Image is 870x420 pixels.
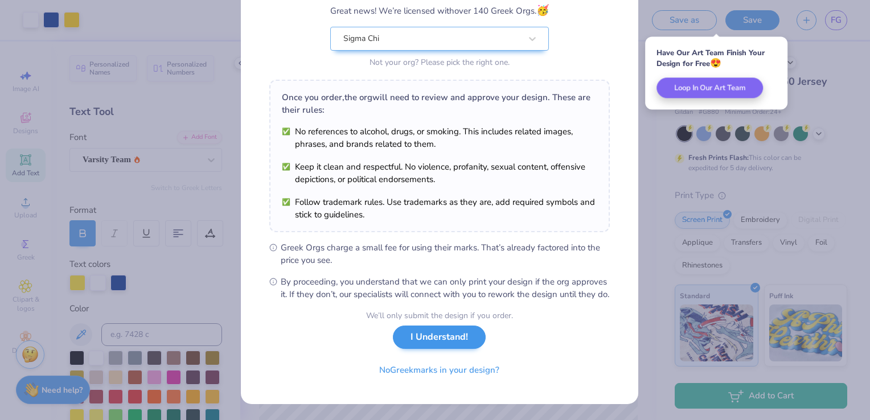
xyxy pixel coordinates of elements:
button: Loop In Our Art Team [656,77,763,98]
div: Great news! We’re licensed with over 140 Greek Orgs. [330,3,549,18]
button: I Understand! [393,326,486,349]
div: We’ll only submit the design if you order. [366,310,513,322]
li: Follow trademark rules. Use trademarks as they are, add required symbols and stick to guidelines. [282,196,597,221]
div: Not your org? Please pick the right one. [330,56,549,68]
li: No references to alcohol, drugs, or smoking. This includes related images, phrases, and brands re... [282,125,597,150]
div: Once you order, the org will need to review and approve your design. These are their rules: [282,91,597,116]
span: 😍 [710,57,721,69]
div: Have Our Art Team Finish Your Design for Free [656,48,776,69]
button: NoGreekmarks in your design? [370,359,509,382]
li: Keep it clean and respectful. No violence, profanity, sexual content, offensive depictions, or po... [282,160,597,186]
span: 🥳 [536,3,549,17]
span: Greek Orgs charge a small fee for using their marks. That’s already factored into the price you see. [281,241,610,266]
span: By proceeding, you understand that we can only print your design if the org approves it. If they ... [281,275,610,300]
